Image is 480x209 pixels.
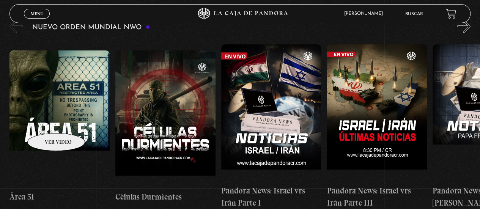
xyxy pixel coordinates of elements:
[457,20,471,33] button: Next
[115,191,216,203] h4: Células Durmientes
[446,9,456,19] a: View your shopping cart
[31,11,43,16] span: Menu
[327,185,427,209] h4: Pandora News: Israel vrs Irán Parte III
[32,24,150,31] h3: Nuevo Orden Mundial NWO
[28,18,46,23] span: Cerrar
[9,20,23,33] button: Previous
[9,191,110,203] h4: Área 51
[340,11,390,16] span: [PERSON_NAME]
[221,185,321,209] h4: Pandora News: Israel vrs Irán Parte I
[405,12,423,16] a: Buscar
